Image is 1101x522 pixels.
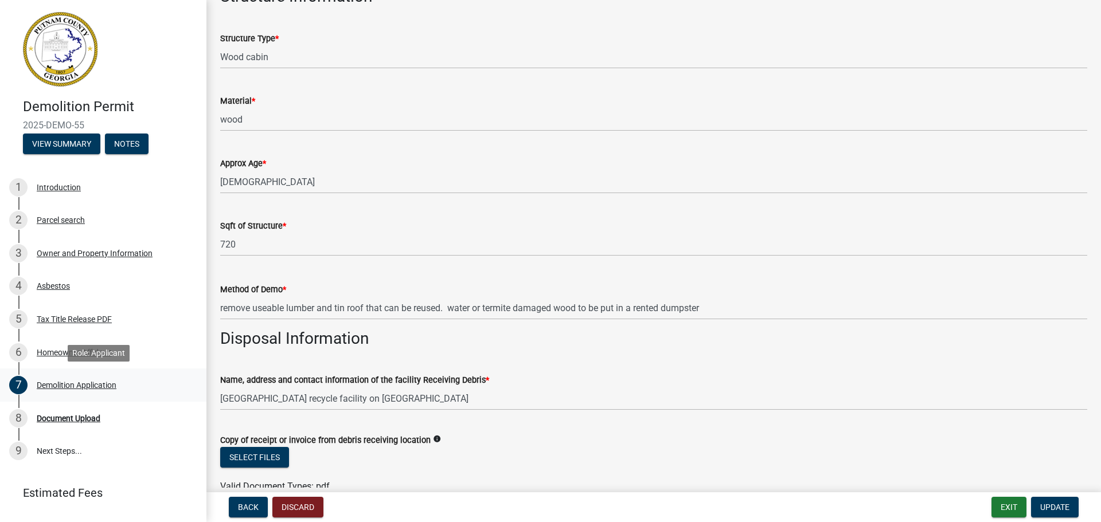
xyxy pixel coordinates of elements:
[9,211,28,229] div: 2
[238,503,259,512] span: Back
[229,497,268,517] button: Back
[220,222,286,230] label: Sqft of Structure
[220,286,286,294] label: Method of Demo
[105,140,149,149] wm-modal-confirm: Notes
[23,140,100,149] wm-modal-confirm: Summary
[37,249,153,257] div: Owner and Property Information
[220,329,1087,348] h3: Disposal Information
[220,160,266,168] label: Approx Age
[220,437,431,445] label: Copy of receipt or invoice from debris receiving location
[1040,503,1069,512] span: Update
[220,35,279,43] label: Structure Type
[37,381,116,389] div: Demolition Application
[433,435,441,443] i: info
[9,310,28,328] div: 5
[68,345,130,362] div: Role: Applicant
[37,315,112,323] div: Tax Title Release PDF
[37,216,85,224] div: Parcel search
[9,178,28,197] div: 1
[9,244,28,262] div: 3
[37,414,100,422] div: Document Upload
[37,348,112,356] div: Homeowner Affidavit
[9,343,28,362] div: 6
[23,120,183,131] span: 2025-DEMO-55
[220,97,255,105] label: Material
[9,376,28,394] div: 7
[220,481,330,492] span: Valid Document Types: pdf
[220,447,289,468] button: Select files
[272,497,323,517] button: Discard
[23,134,100,154] button: View Summary
[9,442,28,460] div: 9
[37,183,81,191] div: Introduction
[9,277,28,295] div: 4
[23,12,97,87] img: Putnam County, Georgia
[37,282,70,290] div: Asbestos
[9,481,188,504] a: Estimated Fees
[9,409,28,427] div: 8
[991,497,1026,517] button: Exit
[220,376,489,384] label: Name, address and contact information of the facility Receiving Debris
[23,99,197,115] h4: Demolition Permit
[105,134,149,154] button: Notes
[1031,497,1079,517] button: Update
